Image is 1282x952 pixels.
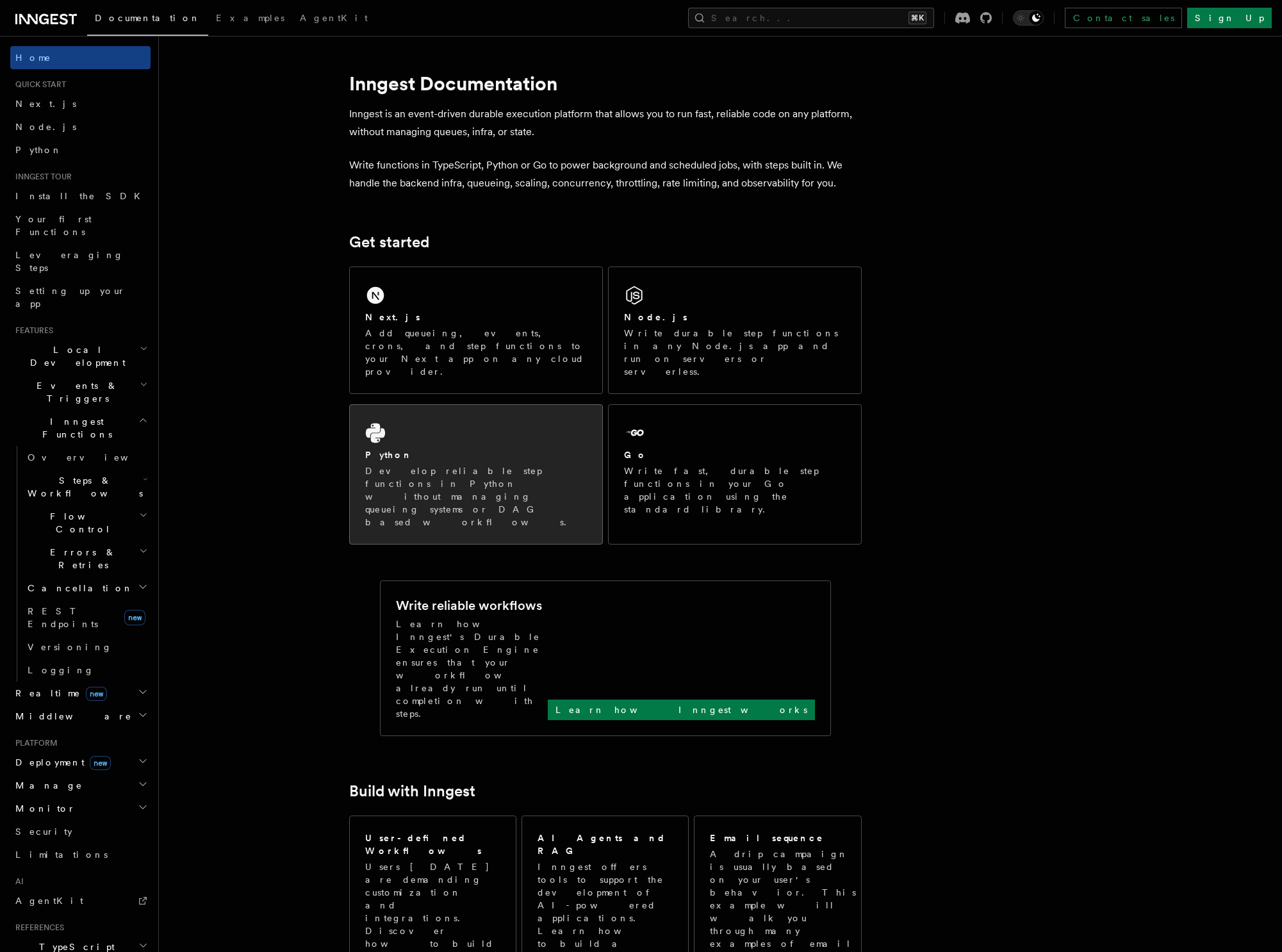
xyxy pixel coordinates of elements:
[1013,10,1044,26] button: Toggle dark mode
[15,826,72,837] span: Security
[15,286,126,309] span: Setting up your app
[10,243,151,279] a: Leveraging Steps
[10,756,111,769] span: Deployment
[10,687,107,700] span: Realtime
[15,896,83,906] span: AgentKit
[365,448,413,461] h2: Python
[216,13,284,23] span: Examples
[10,185,151,208] a: Install the SDK
[608,267,862,394] a: Node.jsWrite durable step functions in any Node.js app and run on servers or serverless.
[365,464,587,529] p: Develop reliable step functions in Python without managing queueing systems or DAG based workflows.
[10,738,58,748] span: Platform
[396,618,548,720] p: Learn how Inngest's Durable Execution Engine ensures that your workflow already run until complet...
[10,774,151,797] button: Manage
[349,782,475,800] a: Build with Inngest
[349,105,862,141] p: Inngest is an event-driven durable execution platform that allows you to run fast, reliable code ...
[28,606,98,629] span: REST Endpoints
[22,469,151,505] button: Steps & Workflows
[15,191,148,201] span: Install the SDK
[10,343,140,369] span: Local Development
[90,756,111,770] span: new
[624,327,846,378] p: Write durable step functions in any Node.js app and run on servers or serverless.
[365,832,500,857] h2: User-defined Workflows
[10,710,132,723] span: Middleware
[15,122,76,132] span: Node.js
[349,233,429,251] a: Get started
[10,889,151,912] a: AgentKit
[22,546,139,571] span: Errors & Retries
[208,4,292,35] a: Examples
[710,832,824,844] h2: Email sequence
[28,452,160,463] span: Overview
[15,145,62,155] span: Python
[10,172,72,182] span: Inngest tour
[15,214,92,237] span: Your first Functions
[22,474,143,500] span: Steps & Workflows
[10,415,138,441] span: Inngest Functions
[22,659,151,682] a: Logging
[548,700,815,720] a: Learn how Inngest works
[10,115,151,138] a: Node.js
[365,311,420,324] h2: Next.js
[22,577,151,600] button: Cancellation
[10,379,140,405] span: Events & Triggers
[300,13,368,23] span: AgentKit
[10,138,151,161] a: Python
[22,446,151,469] a: Overview
[10,446,151,682] div: Inngest Functions
[86,687,107,701] span: new
[10,208,151,243] a: Your first Functions
[349,267,603,394] a: Next.jsAdd queueing, events, crons, and step functions to your Next app on any cloud provider.
[10,820,151,843] a: Security
[624,311,687,324] h2: Node.js
[15,99,76,109] span: Next.js
[15,250,124,273] span: Leveraging Steps
[87,4,208,36] a: Documentation
[28,665,94,675] span: Logging
[10,92,151,115] a: Next.js
[10,751,151,774] button: Deploymentnew
[22,636,151,659] a: Versioning
[624,464,846,516] p: Write fast, durable step functions in your Go application using the standard library.
[10,923,64,933] span: References
[396,596,542,614] h2: Write reliable workflows
[349,72,862,95] h1: Inngest Documentation
[28,642,112,652] span: Versioning
[1187,8,1272,28] a: Sign Up
[292,4,375,35] a: AgentKit
[124,610,145,625] span: new
[349,156,862,192] p: Write functions in TypeScript, Python or Go to power background and scheduled jobs, with steps bu...
[10,797,151,820] button: Monitor
[15,51,51,64] span: Home
[10,705,151,728] button: Middleware
[608,404,862,545] a: GoWrite fast, durable step functions in your Go application using the standard library.
[10,779,83,792] span: Manage
[688,8,934,28] button: Search...⌘K
[538,832,675,857] h2: AI Agents and RAG
[1065,8,1182,28] a: Contact sales
[15,849,108,860] span: Limitations
[22,505,151,541] button: Flow Control
[10,802,76,815] span: Monitor
[555,703,807,716] p: Learn how Inngest works
[10,338,151,374] button: Local Development
[95,13,201,23] span: Documentation
[10,79,66,90] span: Quick start
[10,374,151,410] button: Events & Triggers
[22,600,151,636] a: REST Endpointsnew
[10,410,151,446] button: Inngest Functions
[10,279,151,315] a: Setting up your app
[624,448,647,461] h2: Go
[10,843,151,866] a: Limitations
[22,582,133,595] span: Cancellation
[10,682,151,705] button: Realtimenew
[10,876,24,887] span: AI
[22,510,139,536] span: Flow Control
[10,46,151,69] a: Home
[10,325,53,336] span: Features
[908,12,926,24] kbd: ⌘K
[365,327,587,378] p: Add queueing, events, crons, and step functions to your Next app on any cloud provider.
[22,541,151,577] button: Errors & Retries
[349,404,603,545] a: PythonDevelop reliable step functions in Python without managing queueing systems or DAG based wo...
